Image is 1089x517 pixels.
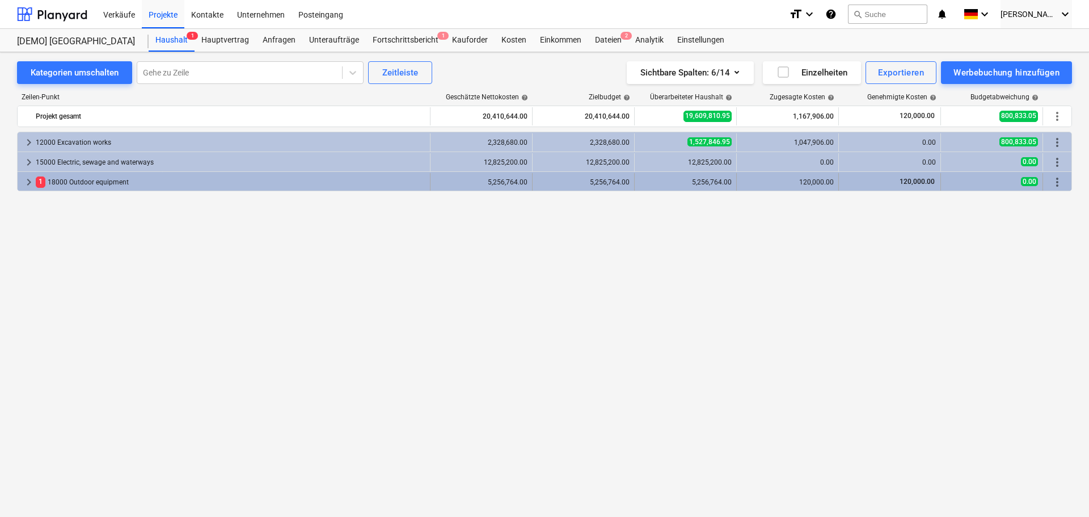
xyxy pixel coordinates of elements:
[898,111,936,121] span: 120,000.00
[382,65,418,80] div: Zeitleiste
[621,32,632,40] span: 2
[650,93,732,101] div: Überarbeiteter Haushalt
[435,178,527,186] div: 5,256,764.00
[978,7,991,21] i: keyboard_arrow_down
[1050,110,1064,123] span: Mehr Aktionen
[437,32,449,40] span: 1
[17,61,132,84] button: Kategorien umschalten
[366,29,445,52] a: Fortschrittsbericht1
[31,65,119,80] div: Kategorien umschalten
[36,107,425,125] div: Projekt gesamt
[999,111,1038,121] span: 800,833.05
[776,65,847,80] div: Einzelheiten
[867,93,936,101] div: Genehmigte Kosten
[195,29,256,52] a: Hauptvertrag
[17,93,431,101] div: Zeilen-Punkt
[22,175,36,189] span: keyboard_arrow_right
[537,107,630,125] div: 20,410,644.00
[621,94,630,101] span: help
[639,178,732,186] div: 5,256,764.00
[533,29,588,52] a: Einkommen
[22,155,36,169] span: keyboard_arrow_right
[970,93,1039,101] div: Budgetabweichung
[588,29,628,52] div: Dateien
[149,29,195,52] a: Haushalt1
[1021,177,1038,186] span: 0.00
[825,7,837,21] i: Wissensbasis
[683,111,732,121] span: 19,609,810.95
[302,29,366,52] a: Unteraufträge
[366,29,445,52] div: Fortschrittsbericht
[687,137,732,146] span: 1,527,846.95
[22,136,36,149] span: keyboard_arrow_right
[627,61,754,84] button: Sichtbare Spalten:6/14
[953,65,1060,80] div: Werbebuchung hinzufügen
[741,178,834,186] div: 120,000.00
[825,94,834,101] span: help
[741,138,834,146] div: 1,047,906.00
[435,158,527,166] div: 12,825,200.00
[1029,94,1039,101] span: help
[149,29,195,52] div: Haushalt
[256,29,302,52] a: Anfragen
[1021,157,1038,166] span: 0.00
[803,7,816,21] i: keyboard_arrow_down
[898,178,936,186] span: 120,000.00
[36,133,425,152] div: 12000 Excavation works
[848,5,927,24] button: Suche
[853,10,862,19] span: search
[17,36,135,48] div: [DEMO] [GEOGRAPHIC_DATA]
[843,138,936,146] div: 0.00
[537,138,630,146] div: 2,328,680.00
[435,107,527,125] div: 20,410,644.00
[936,7,948,21] i: notifications
[941,61,1072,84] button: Werbebuchung hinzufügen
[495,29,533,52] a: Kosten
[789,7,803,21] i: format_size
[770,93,834,101] div: Zugesagte Kosten
[1050,175,1064,189] span: Mehr Aktionen
[588,29,628,52] a: Dateien2
[878,65,924,80] div: Exportieren
[537,178,630,186] div: 5,256,764.00
[741,107,834,125] div: 1,167,906.00
[639,158,732,166] div: 12,825,200.00
[36,153,425,171] div: 15000 Electric, sewage and waterways
[36,173,425,191] div: 18000 Outdoor equipment
[723,94,732,101] span: help
[1058,7,1072,21] i: keyboard_arrow_down
[537,158,630,166] div: 12,825,200.00
[187,32,198,40] span: 1
[1001,10,1057,19] span: [PERSON_NAME]
[368,61,432,84] button: Zeitleiste
[999,137,1038,146] span: 800,833.05
[843,158,936,166] div: 0.00
[670,29,731,52] a: Einstellungen
[866,61,936,84] button: Exportieren
[435,138,527,146] div: 2,328,680.00
[519,94,528,101] span: help
[446,93,528,101] div: Geschätzte Nettokosten
[640,65,740,80] div: Sichtbare Spalten : 6/14
[741,158,834,166] div: 0.00
[36,176,45,187] span: 1
[445,29,495,52] a: Kauforder
[1050,136,1064,149] span: Mehr Aktionen
[589,93,630,101] div: Zielbudget
[1050,155,1064,169] span: Mehr Aktionen
[927,94,936,101] span: help
[763,61,861,84] button: Einzelheiten
[628,29,670,52] a: Analytik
